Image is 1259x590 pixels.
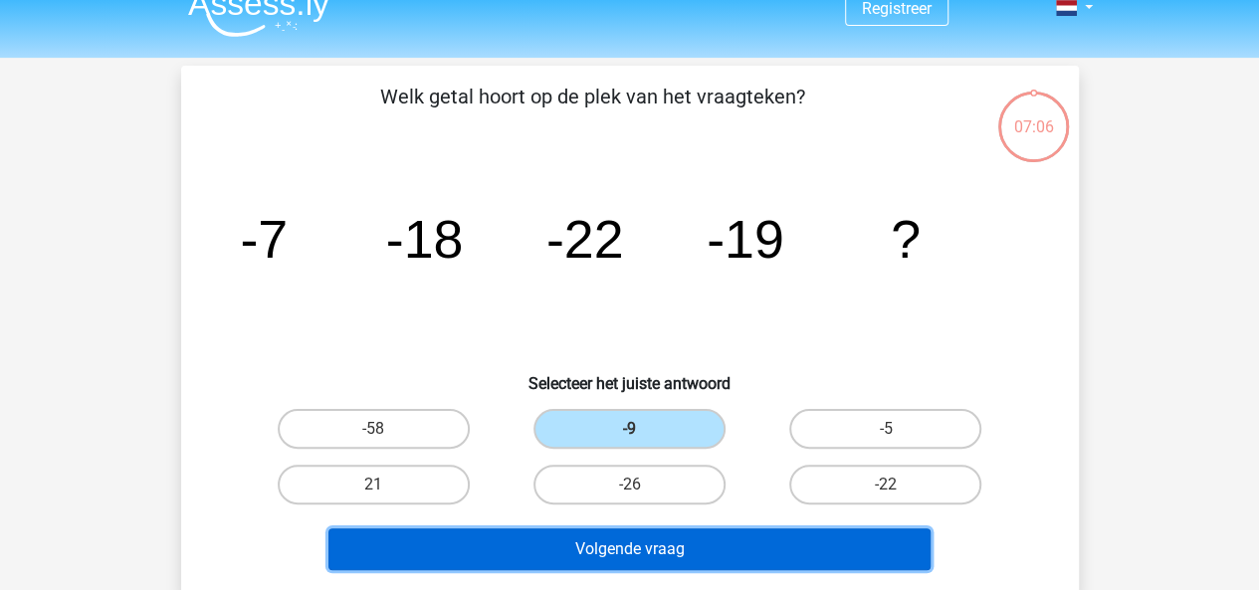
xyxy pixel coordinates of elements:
[789,409,981,449] label: -5
[328,528,931,570] button: Volgende vraag
[213,358,1047,393] h6: Selecteer het juiste antwoord
[213,82,972,141] p: Welk getal hoort op de plek van het vraagteken?
[385,209,463,269] tspan: -18
[789,465,981,504] label: -22
[891,209,921,269] tspan: ?
[278,409,470,449] label: -58
[533,409,726,449] label: -9
[278,465,470,504] label: 21
[707,209,784,269] tspan: -19
[545,209,623,269] tspan: -22
[533,465,726,504] label: -26
[996,90,1071,139] div: 07:06
[240,209,288,269] tspan: -7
